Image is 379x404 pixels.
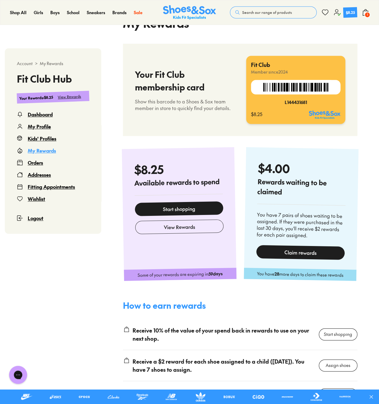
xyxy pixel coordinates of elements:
[50,9,60,16] a: Boys
[364,12,370,18] span: 1
[309,110,340,119] img: SNS_Logo_Responsive.svg
[17,123,89,130] a: My Profile
[208,270,223,276] b: 59 days
[124,267,236,281] div: Some of your rewards are expiring in
[87,9,105,15] span: Sneakers
[230,6,317,18] button: Search our range of products
[135,201,223,216] a: Start shopping
[17,183,89,190] a: Fitting Appointments
[28,135,56,142] div: Kids' Profiles
[28,195,45,202] div: Wishlist
[251,69,340,75] p: Member since 2024
[134,9,143,15] span: Sale
[134,159,223,178] h1: $8.25
[28,123,51,130] div: My Profile
[346,9,355,15] div: $8.25
[17,60,33,67] span: Account
[319,388,357,400] button: Add Birthday
[40,60,63,67] span: My Rewards
[28,147,56,154] div: My Rewards
[334,7,357,17] a: $8.25
[19,94,53,101] div: Your Rewards : $8.25
[17,171,89,178] a: Addresses
[10,9,27,15] span: Shop All
[17,195,89,202] a: Wishlist
[58,93,81,100] div: View Rewards
[274,270,279,276] b: 28
[17,111,89,118] a: Dashboard
[67,9,80,16] a: School
[17,207,89,222] button: Logout
[28,159,43,166] div: Orders
[319,328,357,340] a: Start shopping
[6,364,30,386] iframe: Gorgias live chat messenger
[28,111,53,118] div: Dashboard
[134,9,143,16] a: Sale
[10,9,27,16] a: Shop All
[324,331,352,337] div: Start shopping
[35,60,37,67] span: >
[87,9,105,16] a: Sneakers
[135,219,224,234] button: View Rewards
[133,326,314,342] div: Receive 10% of the value of your spend back in rewards to use on your next shop.
[28,183,75,190] div: Fitting Appointments
[135,68,234,93] h3: Your Fit Club membership card
[257,176,346,198] h4: Rewards waiting to be claimed
[17,147,89,154] a: My Rewards
[251,110,309,119] div: $8.25
[28,215,43,221] span: Logout
[17,74,89,84] h3: Fit Club Hub
[256,245,345,260] div: Claim rewards
[251,99,340,106] div: L144431681
[260,80,331,94] img: sik3MAAAABklEQVQDAIOETOBTdCOWAAAAAElFTkSuQmCC
[326,362,350,368] div: Assign shoes
[112,9,127,15] span: Brands
[242,10,292,15] span: Search our range of products
[135,98,234,112] p: Show this barcode to a Shoes & Sox team member in store to quickly find your details.
[112,9,127,16] a: Brands
[28,171,51,178] div: Addresses
[134,176,223,188] h4: Available rewards to spend
[258,159,346,178] h1: $4.00
[133,357,314,374] div: Receive a $2 reward for each shoe assigned to a child ([DATE]). You have 7 shoes to assign.
[319,359,357,371] button: Assign shoes
[34,9,43,16] a: Girls
[163,5,216,20] a: Shoes & Sox
[257,211,345,239] div: You have 7 pairs of shoes waiting to be assigned. If they were purchased in the last 30 days, you...
[251,61,340,69] p: Fit Club
[50,9,60,15] span: Boys
[17,159,89,166] a: Orders
[34,9,43,15] span: Girls
[17,135,89,142] a: Kids' Profiles
[244,267,356,281] div: You have more days to claim these rewards
[67,9,80,15] span: School
[362,6,369,19] button: 1
[163,5,216,20] img: SNS_Logo_Responsive.svg
[123,299,206,312] h3: How to earn rewards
